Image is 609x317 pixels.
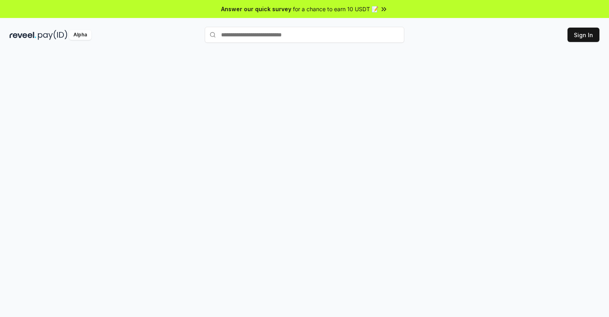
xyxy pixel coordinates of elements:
[38,30,67,40] img: pay_id
[10,30,36,40] img: reveel_dark
[221,5,291,13] span: Answer our quick survey
[567,28,599,42] button: Sign In
[69,30,91,40] div: Alpha
[293,5,378,13] span: for a chance to earn 10 USDT 📝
